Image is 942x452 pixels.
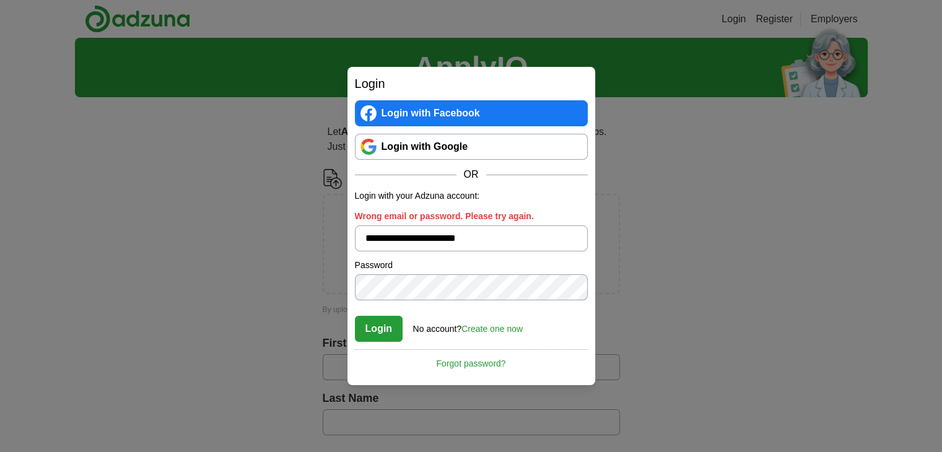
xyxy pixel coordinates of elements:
button: Login [355,316,403,342]
label: Wrong email or password. Please try again. [355,210,588,223]
div: No account? [413,315,523,336]
label: Password [355,259,588,272]
span: OR [456,167,486,182]
a: Create one now [461,324,523,334]
a: Login with Facebook [355,100,588,126]
a: Forgot password? [355,349,588,370]
p: Login with your Adzuna account: [355,189,588,202]
a: Login with Google [355,134,588,160]
h2: Login [355,74,588,93]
